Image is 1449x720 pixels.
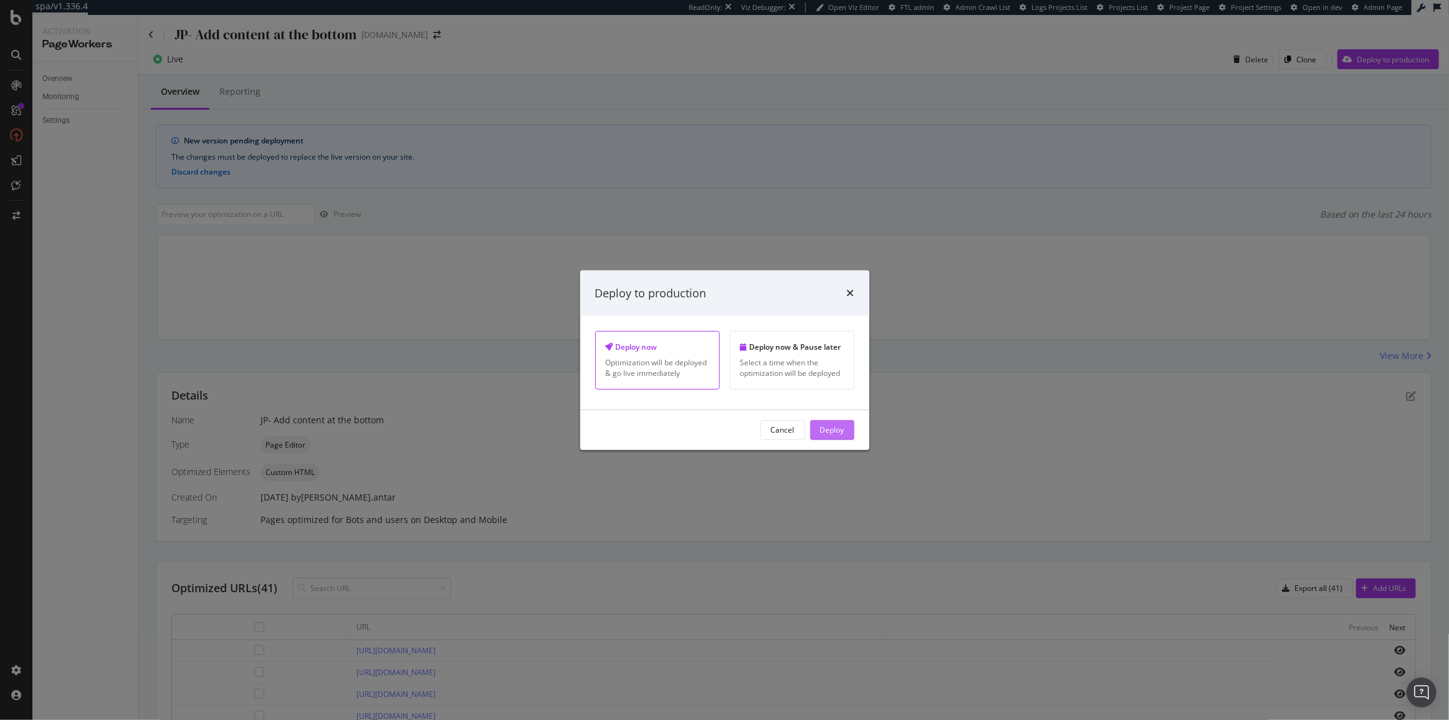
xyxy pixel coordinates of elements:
div: Open Intercom Messenger [1407,678,1437,708]
div: times [847,285,854,301]
div: Select a time when the optimization will be deployed [740,357,844,378]
button: Cancel [760,420,805,440]
div: Cancel [771,425,795,435]
div: Deploy now [606,342,709,352]
button: Deploy [810,420,854,440]
div: modal [580,270,869,449]
div: Deploy to production [595,285,707,301]
div: Deploy now & Pause later [740,342,844,352]
div: Optimization will be deployed & go live immediately [606,357,709,378]
div: Deploy [820,425,844,435]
